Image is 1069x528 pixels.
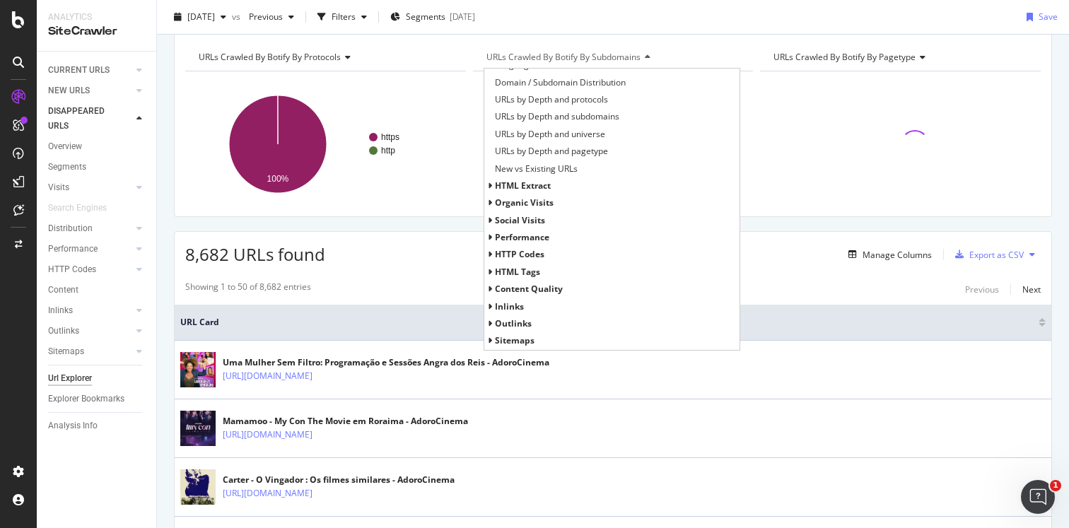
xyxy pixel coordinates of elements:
[223,486,312,500] a: [URL][DOMAIN_NAME]
[48,303,132,318] a: Inlinks
[48,139,146,154] a: Overview
[495,283,563,295] span: Content Quality
[48,180,69,195] div: Visits
[48,371,92,386] div: Url Explorer
[1022,281,1041,298] button: Next
[48,221,132,236] a: Distribution
[48,160,86,175] div: Segments
[495,231,549,243] span: Performance
[243,6,300,28] button: Previous
[185,281,311,298] div: Showing 1 to 50 of 8,682 entries
[243,11,283,23] span: Previous
[843,246,932,263] button: Manage Columns
[223,428,312,442] a: [URL][DOMAIN_NAME]
[48,242,98,257] div: Performance
[495,93,608,107] span: URLs by Depth and protocols
[312,6,373,28] button: Filters
[267,174,289,184] text: 100%
[1022,283,1041,295] div: Next
[223,474,455,486] div: Carter - O Vingador : Os filmes similares - AdoroCinema
[187,11,215,23] span: 2025 Sep. 9th
[48,201,121,216] a: Search Engines
[48,371,146,386] a: Url Explorer
[495,214,545,226] span: social Visits
[969,249,1024,261] div: Export as CSV
[223,415,468,428] div: Mamamoo - My Con The Movie em Roraima - AdoroCinema
[48,418,146,433] a: Analysis Info
[950,243,1024,266] button: Export as CSV
[48,104,132,134] a: DISAPPEARED URLS
[48,262,132,277] a: HTTP Codes
[381,132,399,142] text: https
[180,344,216,396] img: main image
[1021,6,1058,28] button: Save
[48,324,132,339] a: Outlinks
[48,201,107,216] div: Search Engines
[48,344,84,359] div: Sitemaps
[965,283,999,295] div: Previous
[495,248,544,260] span: HTTP Codes
[406,11,445,23] span: Segments
[199,51,341,63] span: URLs Crawled By Botify By protocols
[180,316,1035,329] span: URL Card
[48,418,98,433] div: Analysis Info
[168,6,232,28] button: [DATE]
[48,139,82,154] div: Overview
[48,63,110,78] div: CURRENT URLS
[180,403,216,454] img: main image
[773,51,916,63] span: URLs Crawled By Botify By pagetype
[486,51,641,63] span: URLs Crawled By Botify By subdomains
[48,324,79,339] div: Outlinks
[223,356,549,369] div: Uma Mulher Sem Filtro: Programação e Sessões Angra dos Reis - AdoroCinema
[48,344,132,359] a: Sitemaps
[48,242,132,257] a: Performance
[185,242,325,266] span: 8,682 URLs found
[48,160,146,175] a: Segments
[48,83,132,98] a: NEW URLS
[473,83,754,206] svg: A chart.
[48,262,96,277] div: HTTP Codes
[48,392,124,406] div: Explorer Bookmarks
[48,221,93,236] div: Distribution
[1039,11,1058,23] div: Save
[48,392,146,406] a: Explorer Bookmarks
[495,162,578,176] span: New vs Existing URLs
[495,317,532,329] span: Outlinks
[495,127,605,141] span: URLs by Depth and universe
[495,334,534,346] span: Sitemaps
[48,63,132,78] a: CURRENT URLS
[385,6,481,28] button: Segments[DATE]
[484,46,741,69] h4: URLs Crawled By Botify By subdomains
[232,11,243,23] span: vs
[48,104,119,134] div: DISAPPEARED URLS
[223,369,312,383] a: [URL][DOMAIN_NAME]
[332,11,356,23] div: Filters
[1050,480,1061,491] span: 1
[495,266,540,278] span: HTML Tags
[48,180,132,195] a: Visits
[965,281,999,298] button: Previous
[495,196,554,209] span: organic Visits
[381,146,395,156] text: http
[771,46,1028,69] h4: URLs Crawled By Botify By pagetype
[495,144,608,158] span: URLs by Depth and pagetype
[495,110,619,124] span: URLs by Depth and subdomains
[48,303,73,318] div: Inlinks
[48,11,145,23] div: Analytics
[48,23,145,40] div: SiteCrawler
[450,11,475,23] div: [DATE]
[48,83,90,98] div: NEW URLS
[48,283,78,298] div: Content
[1021,480,1055,514] iframe: Intercom live chat
[495,180,551,192] span: HTML Extract
[863,249,932,261] div: Manage Columns
[196,46,453,69] h4: URLs Crawled By Botify By protocols
[185,83,466,206] svg: A chart.
[495,300,524,312] span: Inlinks
[180,461,216,514] img: main image
[48,283,146,298] a: Content
[495,76,626,90] span: Domain / Subdomain Distribution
